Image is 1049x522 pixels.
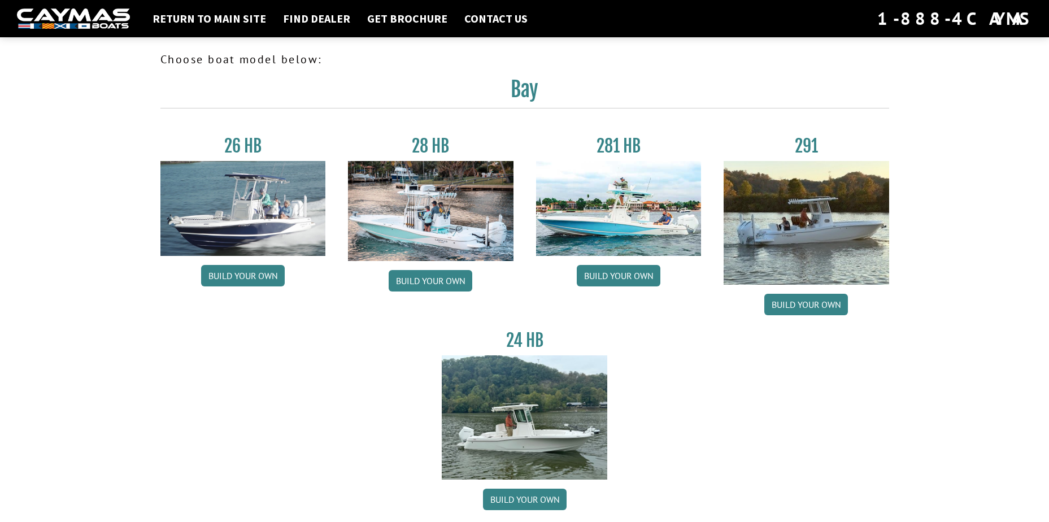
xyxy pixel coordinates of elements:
h3: 28 HB [348,136,513,156]
img: 26_new_photo_resized.jpg [160,161,326,256]
h3: 24 HB [442,330,607,351]
a: Build your own [764,294,848,315]
div: 1-888-4CAYMAS [877,6,1032,31]
h3: 291 [724,136,889,156]
p: Choose boat model below: [160,51,889,68]
a: Build your own [201,265,285,286]
a: Build your own [483,489,567,510]
a: Build your own [577,265,660,286]
h3: 26 HB [160,136,326,156]
h3: 281 HB [536,136,702,156]
a: Find Dealer [277,11,356,26]
a: Contact Us [459,11,533,26]
img: 28_hb_thumbnail_for_caymas_connect.jpg [348,161,513,261]
a: Get Brochure [362,11,453,26]
img: 291_Thumbnail.jpg [724,161,889,285]
img: 28-hb-twin.jpg [536,161,702,256]
a: Build your own [389,270,472,292]
img: white-logo-c9c8dbefe5ff5ceceb0f0178aa75bf4bb51f6bca0971e226c86eb53dfe498488.png [17,8,130,29]
h2: Bay [160,77,889,108]
a: Return to main site [147,11,272,26]
img: 24_HB_thumbnail.jpg [442,355,607,479]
